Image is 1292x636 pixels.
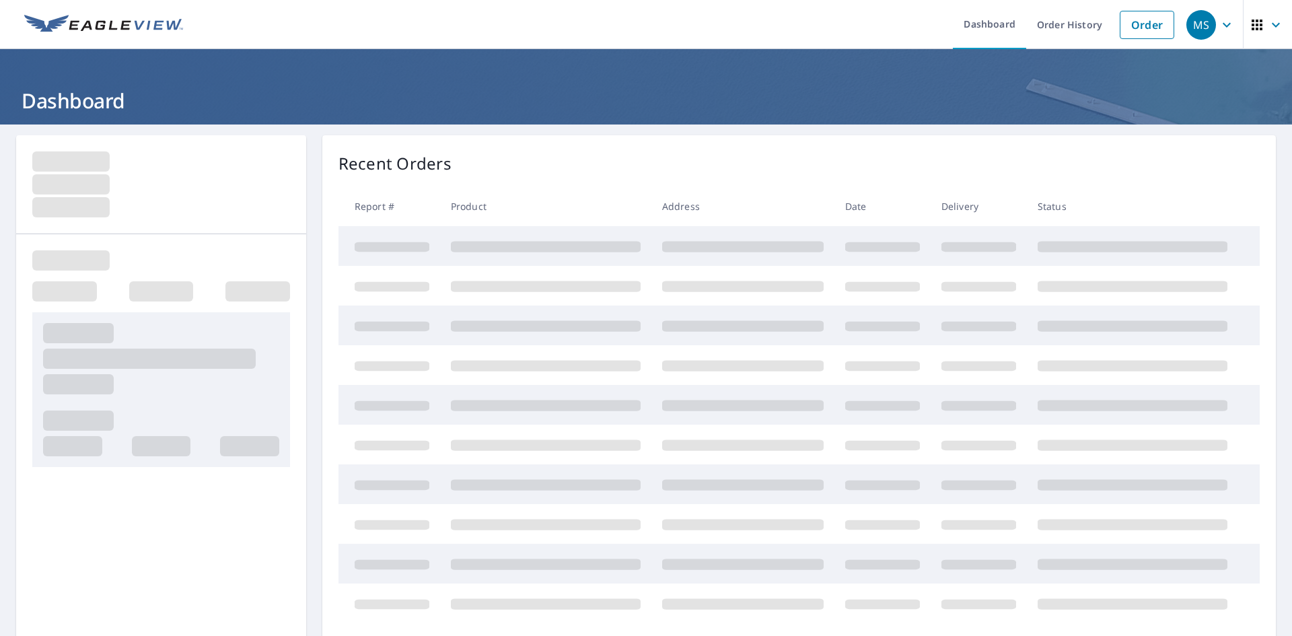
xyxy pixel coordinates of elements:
h1: Dashboard [16,87,1276,114]
th: Status [1027,186,1238,226]
p: Recent Orders [338,151,452,176]
div: MS [1186,10,1216,40]
a: Order [1120,11,1174,39]
th: Delivery [931,186,1027,226]
th: Date [834,186,931,226]
img: EV Logo [24,15,183,35]
th: Product [440,186,651,226]
th: Report # [338,186,440,226]
th: Address [651,186,834,226]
